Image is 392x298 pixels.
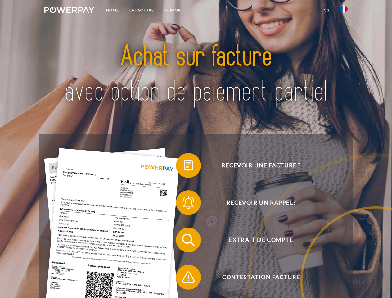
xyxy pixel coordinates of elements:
[185,153,337,178] span: Recevoir une facture ?
[176,265,337,290] button: Contestation Facture
[124,5,159,16] a: LA FACTURE
[181,269,196,285] img: qb_warning.svg
[44,7,94,13] img: logo-powerpay-white.svg
[176,228,337,252] button: Extrait de compte
[181,195,196,210] img: qb_bell.svg
[185,265,337,290] span: Contestation Facture
[59,30,333,119] img: title-powerpay_fr.svg
[181,232,196,248] img: qb_search.svg
[159,5,189,16] a: Support
[318,5,335,16] a: CG
[101,5,124,16] a: Home
[176,153,337,178] button: Recevoir une facture ?
[367,273,387,293] iframe: Button to launch messaging window
[340,5,348,13] img: fr
[185,190,337,215] span: Recevoir un rappel?
[185,228,337,252] span: Extrait de compte
[181,158,196,173] img: qb_bill.svg
[176,190,337,215] button: Recevoir un rappel?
